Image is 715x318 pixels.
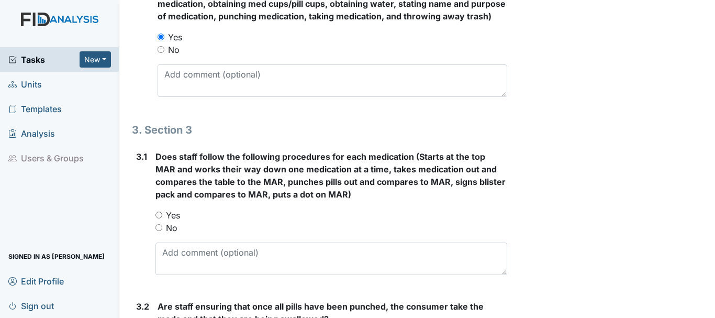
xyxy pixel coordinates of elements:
h1: 3. Section 3 [132,122,507,138]
label: 3.1 [136,150,147,163]
a: Tasks [8,53,80,66]
span: Analysis [8,125,55,141]
button: New [80,51,111,68]
span: Signed in as [PERSON_NAME] [8,248,105,265]
input: Yes [158,34,164,40]
span: Sign out [8,298,54,314]
input: Yes [155,212,162,218]
span: Edit Profile [8,273,64,289]
span: Units [8,76,42,92]
span: Templates [8,101,62,117]
label: Yes [166,209,180,222]
label: No [168,43,180,56]
input: No [155,224,162,231]
label: No [166,222,177,234]
span: Does staff follow the following procedures for each medication (Starts at the top MAR and works t... [155,151,506,200]
label: 3.2 [136,300,149,313]
label: Yes [168,31,182,43]
input: No [158,46,164,53]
